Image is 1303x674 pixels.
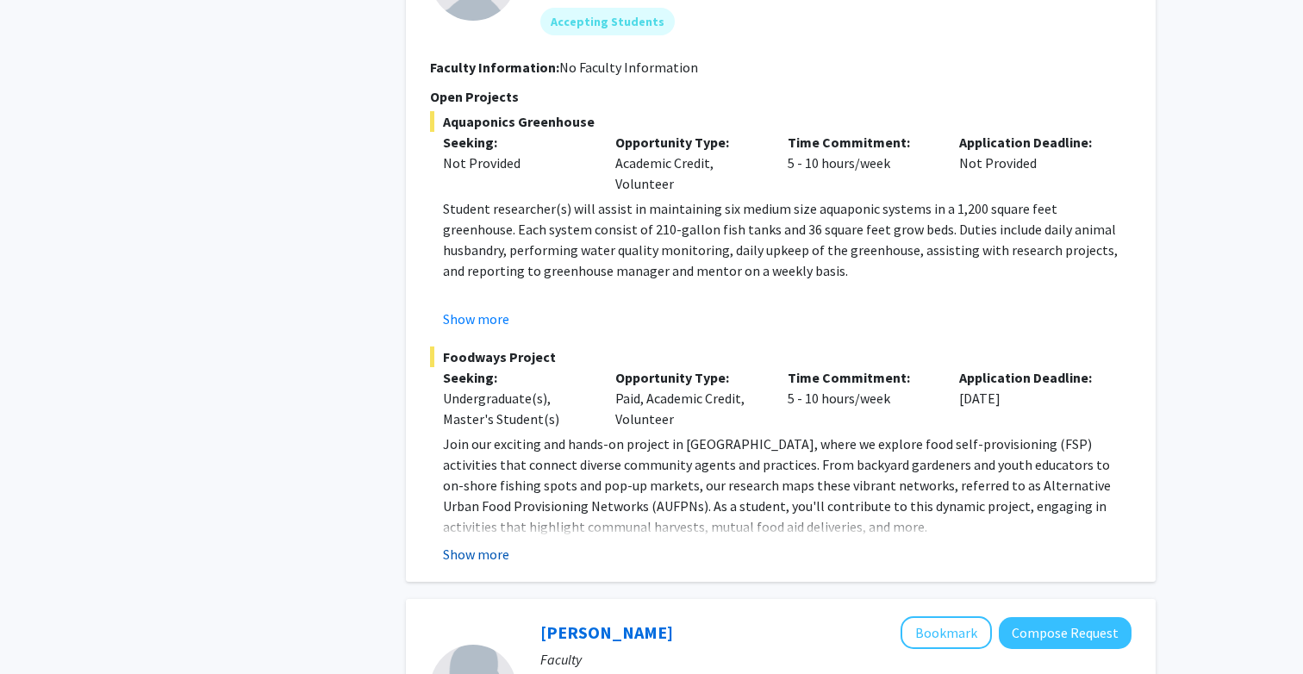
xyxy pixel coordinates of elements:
div: 5 - 10 hours/week [775,132,947,194]
p: Student researcher(s) will assist in maintaining six medium size aquaponic systems in a 1,200 squ... [443,198,1132,281]
div: Paid, Academic Credit, Volunteer [602,367,775,429]
div: Undergraduate(s), Master's Student(s) [443,388,589,429]
button: Compose Request to Rochelle Newman [999,617,1132,649]
p: Time Commitment: [788,132,934,153]
b: Faculty Information: [430,59,559,76]
button: Show more [443,309,509,329]
div: [DATE] [946,367,1119,429]
a: [PERSON_NAME] [540,621,673,643]
p: Faculty [540,649,1132,670]
button: Add Rochelle Newman to Bookmarks [901,616,992,649]
div: Not Provided [443,153,589,173]
p: Seeking: [443,132,589,153]
p: Opportunity Type: [615,132,762,153]
p: Join our exciting and hands-on project in [GEOGRAPHIC_DATA], where we explore food self-provision... [443,434,1132,537]
span: Aquaponics Greenhouse [430,111,1132,132]
span: No Faculty Information [559,59,698,76]
p: Open Projects [430,86,1132,107]
iframe: Chat [13,596,73,661]
button: Show more [443,544,509,565]
span: Foodways Project [430,346,1132,367]
p: Seeking: [443,367,589,388]
mat-chip: Accepting Students [540,8,675,35]
div: Not Provided [946,132,1119,194]
div: 5 - 10 hours/week [775,367,947,429]
p: Time Commitment: [788,367,934,388]
div: Academic Credit, Volunteer [602,132,775,194]
p: Opportunity Type: [615,367,762,388]
p: Application Deadline: [959,132,1106,153]
p: Application Deadline: [959,367,1106,388]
